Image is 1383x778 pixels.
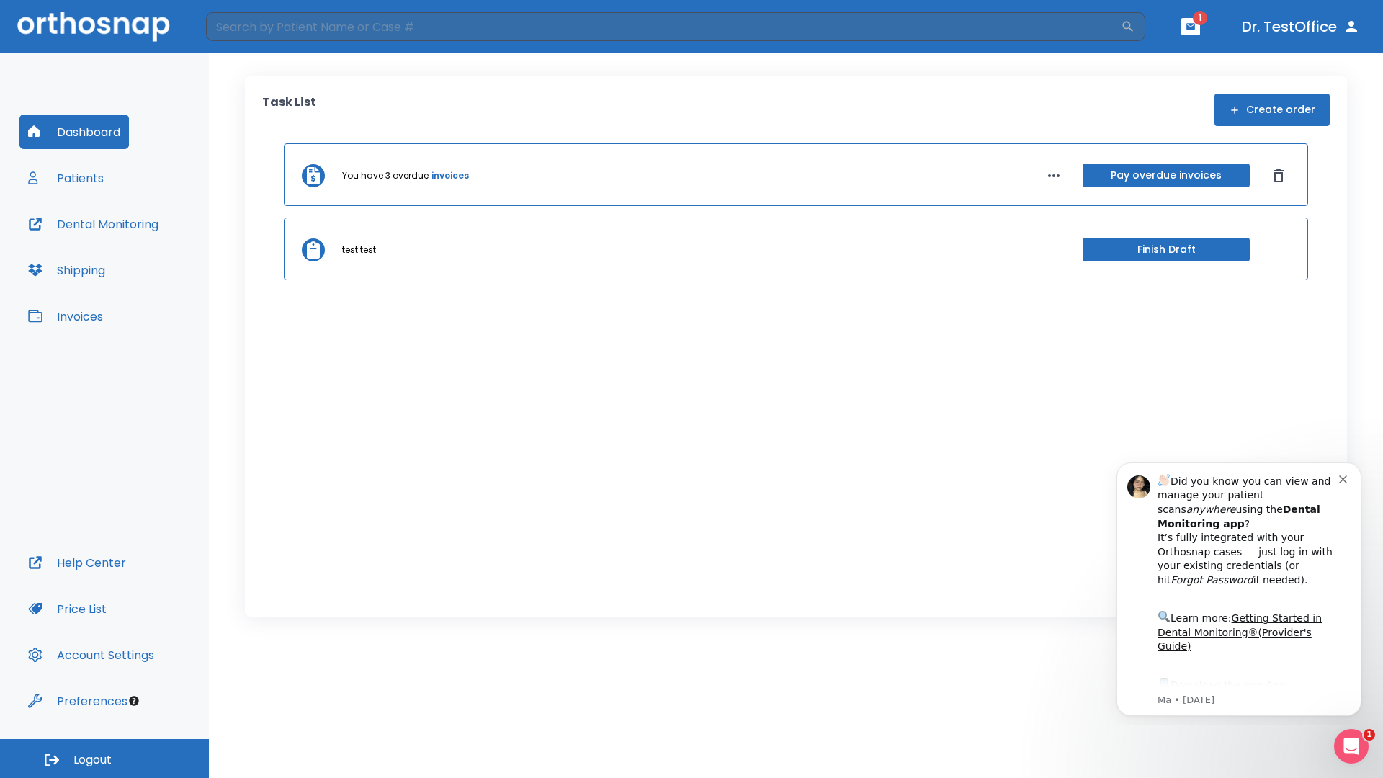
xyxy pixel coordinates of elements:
[63,226,244,300] div: Download the app: | ​ Let us know if you need help getting started!
[63,244,244,257] p: Message from Ma, sent 6w ago
[19,207,167,241] button: Dental Monitoring
[262,94,316,126] p: Task List
[1095,450,1383,725] iframe: Intercom notifications message
[127,694,140,707] div: Tooltip anchor
[19,545,135,580] button: Help Center
[1364,729,1375,741] span: 1
[206,12,1121,41] input: Search by Patient Name or Case #
[19,638,163,672] button: Account Settings
[1214,94,1330,126] button: Create order
[19,115,129,149] button: Dashboard
[431,169,469,182] a: invoices
[244,22,256,34] button: Dismiss notification
[1236,14,1366,40] button: Dr. TestOffice
[19,161,112,195] button: Patients
[19,591,115,626] button: Price List
[17,12,170,41] img: Orthosnap
[63,230,191,256] a: App Store
[1334,729,1369,764] iframe: Intercom live chat
[1083,238,1250,261] button: Finish Draft
[73,752,112,768] span: Logout
[1193,11,1207,25] span: 1
[1267,164,1290,187] button: Dismiss
[342,243,376,256] p: test test
[19,684,136,718] button: Preferences
[19,253,114,287] button: Shipping
[19,299,112,334] button: Invoices
[342,169,429,182] p: You have 3 overdue
[1083,164,1250,187] button: Pay overdue invoices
